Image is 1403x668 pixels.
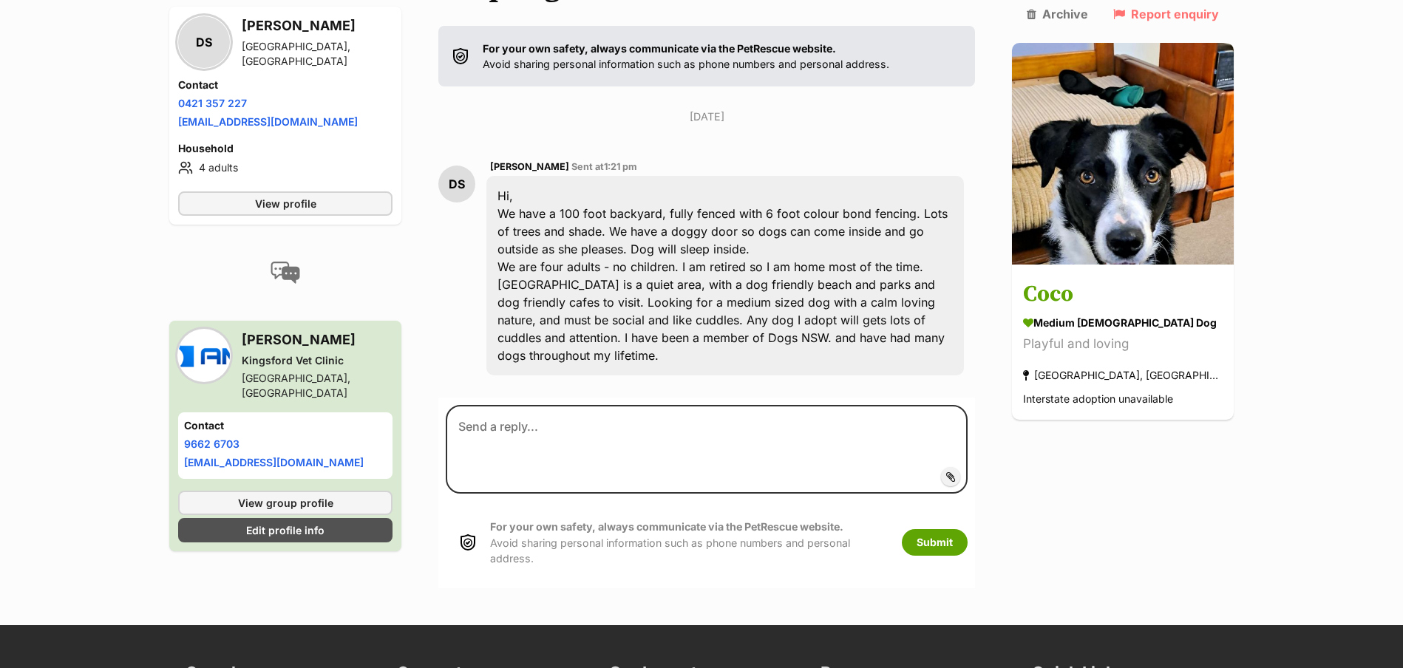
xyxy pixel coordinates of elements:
a: View profile [178,191,393,216]
a: [EMAIL_ADDRESS][DOMAIN_NAME] [184,456,364,468]
a: 0421 357 227 [178,97,247,109]
a: Archive [1027,7,1088,21]
a: Report enquiry [1113,7,1219,21]
span: Edit profile info [246,522,325,538]
span: View profile [255,196,316,211]
span: Interstate adoption unavailable [1023,393,1173,406]
strong: For your own safety, always communicate via the PetRescue website. [483,42,836,55]
div: [GEOGRAPHIC_DATA], [GEOGRAPHIC_DATA] [242,39,393,69]
a: Edit profile info [178,518,393,542]
span: Sent at [571,161,637,172]
a: [EMAIL_ADDRESS][DOMAIN_NAME] [178,115,358,128]
a: 9662 6703 [184,437,240,450]
div: Kingsford Vet Clinic [242,353,393,368]
div: Hi, We have a 100 foot backyard, fully fenced with 6 foot colour bond fencing. Lots of trees and ... [486,176,964,375]
img: Coco [1012,43,1234,265]
h4: Contact [178,78,393,92]
h4: Household [178,141,393,156]
p: Avoid sharing personal information such as phone numbers and personal address. [483,41,889,72]
span: 1:21 pm [604,161,637,172]
span: View group profile [238,495,333,511]
button: Submit [902,529,968,556]
div: DS [178,16,230,68]
h3: Coco [1023,279,1223,312]
div: [GEOGRAPHIC_DATA], [GEOGRAPHIC_DATA] [242,371,393,401]
div: DS [438,166,475,202]
p: [DATE] [438,109,975,124]
div: medium [DEMOGRAPHIC_DATA] Dog [1023,316,1223,331]
h4: Contact [184,418,387,433]
a: View group profile [178,491,393,515]
h3: [PERSON_NAME] [242,330,393,350]
li: 4 adults [178,159,393,177]
h3: [PERSON_NAME] [242,16,393,36]
div: Playful and loving [1023,335,1223,355]
a: Coco medium [DEMOGRAPHIC_DATA] Dog Playful and loving [GEOGRAPHIC_DATA], [GEOGRAPHIC_DATA] Inters... [1012,267,1234,420]
div: [GEOGRAPHIC_DATA], [GEOGRAPHIC_DATA] [1023,366,1223,386]
span: [PERSON_NAME] [490,161,569,172]
p: Avoid sharing personal information such as phone numbers and personal address. [490,519,887,566]
img: conversation-icon-4a6f8262b818ee0b60e3300018af0b2d0b884aa5de6e9bcb8d3d4eeb1a70a7c4.svg [271,262,300,284]
img: Kingsford Vet Clinic profile pic [178,330,230,381]
strong: For your own safety, always communicate via the PetRescue website. [490,520,843,533]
